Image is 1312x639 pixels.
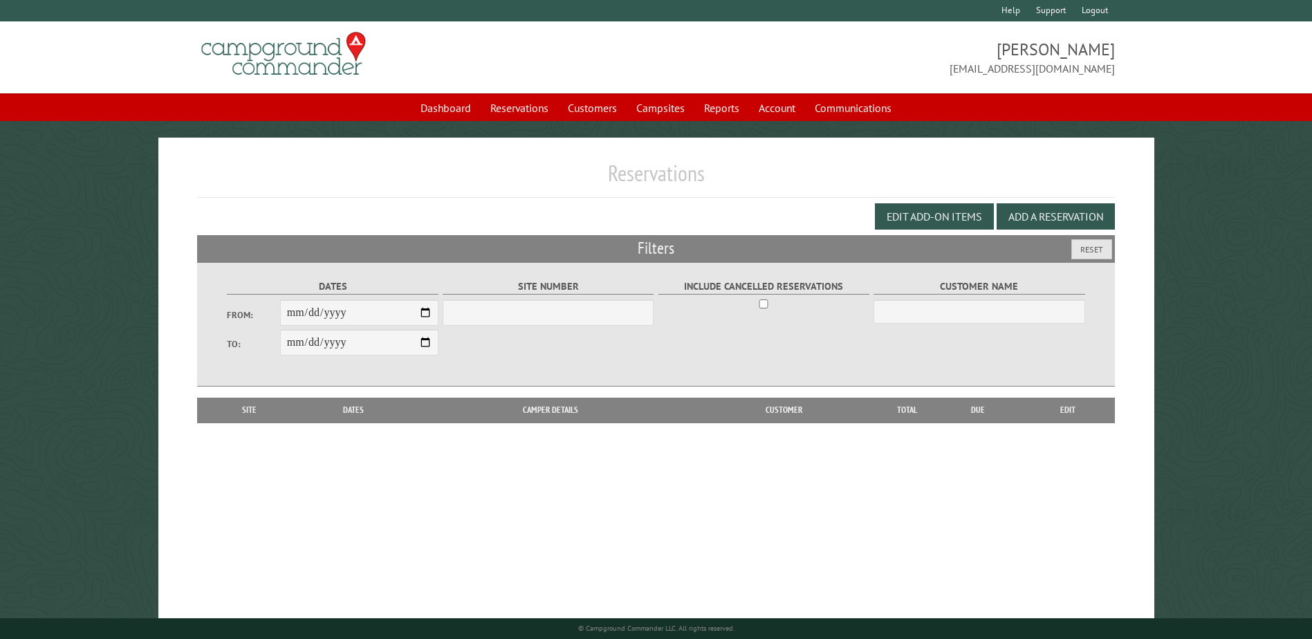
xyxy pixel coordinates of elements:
a: Customers [560,95,625,121]
span: [PERSON_NAME] [EMAIL_ADDRESS][DOMAIN_NAME] [656,38,1115,77]
label: Site Number [443,279,654,295]
a: Reports [696,95,748,121]
th: Total [879,398,934,423]
img: Campground Commander [197,27,370,81]
label: Customer Name [874,279,1084,295]
th: Due [934,398,1022,423]
label: Include Cancelled Reservations [658,279,869,295]
button: Reset [1071,239,1112,259]
th: Site [204,398,294,423]
a: Communications [806,95,900,121]
h2: Filters [197,235,1114,261]
label: Dates [227,279,438,295]
h1: Reservations [197,160,1114,198]
label: From: [227,308,279,322]
th: Camper Details [413,398,688,423]
th: Edit [1022,398,1115,423]
a: Reservations [482,95,557,121]
small: © Campground Commander LLC. All rights reserved. [578,624,734,633]
a: Campsites [628,95,693,121]
a: Dashboard [412,95,479,121]
button: Edit Add-on Items [875,203,994,230]
th: Customer [688,398,879,423]
button: Add a Reservation [997,203,1115,230]
label: To: [227,337,279,351]
th: Dates [295,398,413,423]
a: Account [750,95,804,121]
